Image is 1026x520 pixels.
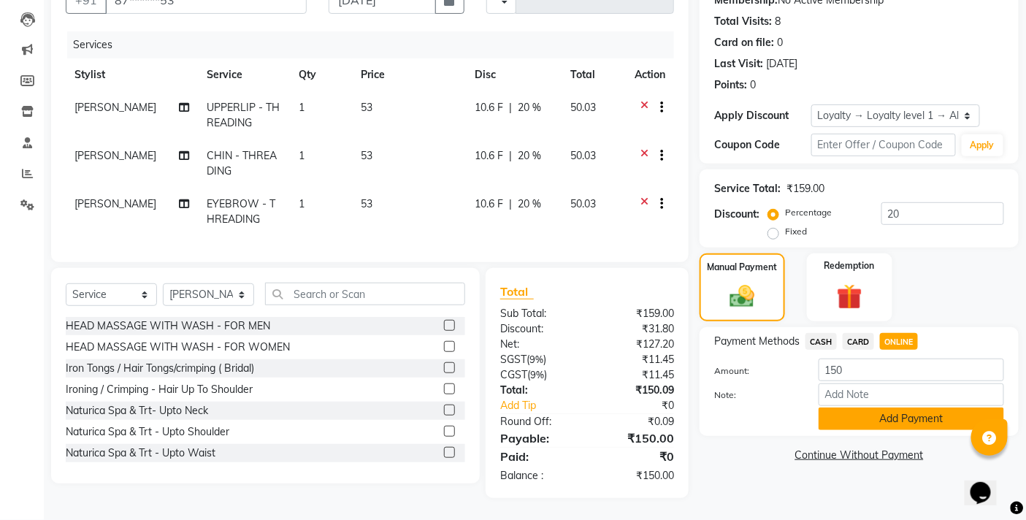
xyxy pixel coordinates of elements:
div: HEAD MASSAGE WITH WASH - FOR MEN [66,318,270,334]
th: Stylist [66,58,198,91]
div: Points: [714,77,747,93]
span: 9% [529,353,543,365]
div: Services [67,31,685,58]
div: ₹150.09 [587,383,685,398]
span: | [510,196,513,212]
div: Total: [489,383,587,398]
div: Card on file: [714,35,774,50]
div: Balance : [489,468,587,483]
span: 53 [361,149,372,162]
span: 1 [299,149,305,162]
div: Naturica Spa & Trt - Upto Shoulder [66,424,229,440]
input: Add Note [819,383,1004,406]
span: 10.6 F [475,148,504,164]
div: Ironing / Crimping - Hair Up To Shoulder [66,382,253,397]
span: SGST [500,353,527,366]
span: UPPERLIP - THREADING [207,101,280,129]
span: 10.6 F [475,196,504,212]
div: ₹0 [604,398,686,413]
span: [PERSON_NAME] [74,101,156,114]
span: EYEBROW - THREADING [207,197,275,226]
iframe: chat widget [965,462,1011,505]
span: | [510,100,513,115]
th: Service [198,58,291,91]
span: 20 % [518,100,542,115]
div: Discount: [714,207,759,222]
span: Payment Methods [714,334,800,349]
th: Qty [290,58,351,91]
div: Naturica Spa & Trt - Upto Waist [66,446,215,461]
th: Action [626,58,674,91]
div: Net: [489,337,587,352]
button: Add Payment [819,408,1004,430]
span: 50.03 [571,197,597,210]
label: Amount: [703,364,807,378]
div: ₹159.00 [587,306,685,321]
a: Add Tip [489,398,603,413]
th: Total [562,58,627,91]
div: ₹0 [587,448,685,465]
div: ₹31.80 [587,321,685,337]
span: [PERSON_NAME] [74,197,156,210]
th: Price [352,58,467,91]
div: ₹150.00 [587,429,685,447]
div: HEAD MASSAGE WITH WASH - FOR WOMEN [66,340,290,355]
img: _gift.svg [829,281,870,313]
div: Service Total: [714,181,781,196]
div: Coupon Code [714,137,811,153]
span: ONLINE [880,333,918,350]
div: Naturica Spa & Trt- Upto Neck [66,403,208,418]
div: ₹127.20 [587,337,685,352]
div: ₹11.45 [587,367,685,383]
div: Apply Discount [714,108,811,123]
div: Paid: [489,448,587,465]
div: ( ) [489,352,587,367]
div: 0 [750,77,756,93]
span: 20 % [518,196,542,212]
span: 53 [361,101,372,114]
span: 20 % [518,148,542,164]
span: | [510,148,513,164]
th: Disc [467,58,562,91]
span: [PERSON_NAME] [74,149,156,162]
span: 10.6 F [475,100,504,115]
input: Enter Offer / Coupon Code [811,134,956,156]
div: Sub Total: [489,306,587,321]
span: Total [500,284,534,299]
div: Discount: [489,321,587,337]
label: Redemption [824,259,875,272]
label: Fixed [785,225,807,238]
div: ₹0.09 [587,414,685,429]
div: [DATE] [766,56,797,72]
div: Payable: [489,429,587,447]
span: 50.03 [571,101,597,114]
span: 1 [299,197,305,210]
input: Amount [819,359,1004,381]
a: Continue Without Payment [702,448,1016,463]
div: Round Off: [489,414,587,429]
button: Apply [962,134,1003,156]
span: 50.03 [571,149,597,162]
span: 9% [530,369,544,381]
span: CASH [805,333,837,350]
div: ₹159.00 [786,181,824,196]
div: 0 [777,35,783,50]
span: CHIN - THREADING [207,149,277,177]
label: Manual Payment [708,261,778,274]
label: Percentage [785,206,832,219]
span: CGST [500,368,527,381]
div: 8 [775,14,781,29]
div: Total Visits: [714,14,772,29]
input: Search or Scan [265,283,465,305]
label: Note: [703,389,807,402]
div: ( ) [489,367,587,383]
span: CARD [843,333,874,350]
span: 53 [361,197,372,210]
div: ₹150.00 [587,468,685,483]
img: _cash.svg [722,283,762,311]
div: ₹11.45 [587,352,685,367]
div: Iron Tongs / Hair Tongs/crimping ( Bridal) [66,361,254,376]
div: Last Visit: [714,56,763,72]
span: 1 [299,101,305,114]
